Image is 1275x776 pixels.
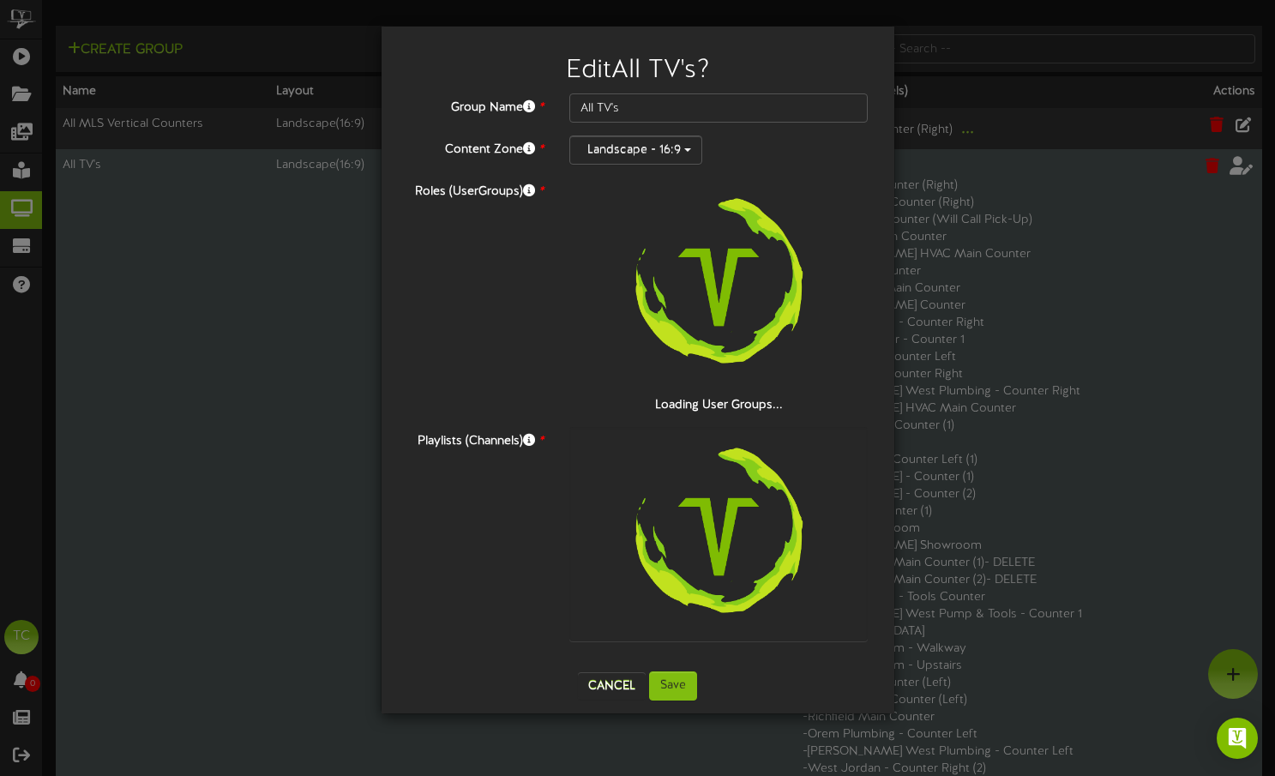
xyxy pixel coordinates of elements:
[655,399,783,412] strong: Loading User Groups...
[394,427,556,450] label: Playlists (Channels)
[394,177,556,201] label: Roles (UserGroups)
[394,93,556,117] label: Group Name
[1217,718,1258,759] div: Open Intercom Messenger
[394,135,556,159] label: Content Zone
[609,177,828,397] img: loading-spinner-3.png
[569,93,869,123] input: Channel Group Name
[407,57,869,85] h2: Edit All TV's ?
[578,672,646,700] button: Cancel
[569,135,702,165] button: Landscape - 16:9
[649,671,697,701] button: Save
[609,427,828,647] img: loading-spinner-3.png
